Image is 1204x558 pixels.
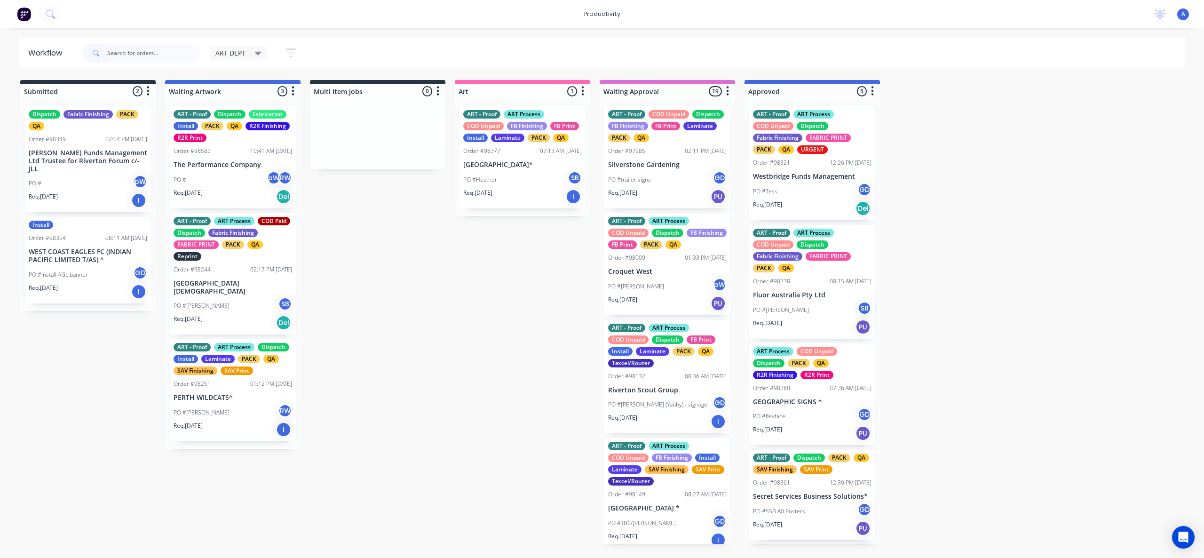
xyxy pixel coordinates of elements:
[608,490,645,499] div: Order #98149
[174,229,205,237] div: Dispatch
[753,291,871,299] p: Fluor Australia Pty Ltd
[608,268,727,276] p: Croquet West
[29,192,58,201] p: Req. [DATE]
[749,106,875,220] div: ART - ProofART ProcessCOD UnpaidDispatchFabric FinishingFABRIC PRINTPACKQAURGENTOrder #9832112:26...
[793,229,834,237] div: ART Process
[753,173,871,181] p: Westbridge Funds Management
[463,110,500,119] div: ART - Proof
[29,179,41,188] p: PO #
[278,404,292,418] div: RW
[830,478,871,487] div: 12:30 PM [DATE]
[174,217,211,225] div: ART - Proof
[854,454,869,462] div: QA
[174,122,198,130] div: Install
[797,240,828,249] div: Dispatch
[174,355,198,363] div: Install
[608,217,645,225] div: ART - Proof
[753,134,802,142] div: Fabric Finishing
[116,110,138,119] div: PACK
[753,347,793,356] div: ART Process
[29,284,58,292] p: Req. [DATE]
[463,161,582,169] p: [GEOGRAPHIC_DATA]*
[608,122,648,130] div: FB Finishing
[692,465,724,474] div: SAV Print
[608,465,642,474] div: Laminate
[753,425,782,434] p: Req. [DATE]
[174,110,211,119] div: ART - Proof
[749,450,875,540] div: ART - ProofDispatchPACKQASAV FinishingSAV PrintOrder #9836112:30 PM [DATE]Secret Services Busines...
[806,252,851,261] div: FABRIC PRINT
[806,134,851,142] div: FABRIC PRINT
[463,134,488,142] div: Install
[459,106,586,208] div: ART - ProofART ProcessCOD UnpaidFB FinishingFB PrintInstallLaminatePACKQAOrder #9837707:13 AM [DA...
[604,438,730,552] div: ART - ProofART ProcessCOD UnpaidFB FinishingInstallLaminateSAV FinishingSAV PrintTexcel/RouterOrd...
[695,454,720,462] div: Install
[857,301,871,315] div: SB
[174,367,217,375] div: SAV Finishing
[753,252,802,261] div: Fabric Finishing
[604,106,730,208] div: ART - ProofCOD UnpaidDispatchFB FinishingFB PrintLaminatePACKQAOrder #9798502:11 PM [DATE]Silvers...
[608,282,664,291] p: PO #[PERSON_NAME]
[608,386,727,394] p: Riverton Scout Group
[711,533,726,548] div: I
[604,320,730,434] div: ART - ProofART ProcessCOD UnpaidDispatchFB PrintInstallLaminatePACKQATexcel/RouterOrder #9813208:...
[749,343,875,446] div: ART ProcessCOD UnpaidDispatchPACKQAR2R FinishingR2R PrintOrder #9838007:36 AM [DATE]GEOGRAPHIC SI...
[170,106,296,208] div: ART - ProofDispatchFabricationInstallPACKQAR2R FinishingR2R PrintOrder #9658510:41 AM [DATE]The P...
[28,48,67,59] div: Workflow
[258,217,290,225] div: COD Paid
[608,414,637,422] p: Req. [DATE]
[687,229,727,237] div: FB Finishing
[528,134,550,142] div: PACK
[608,229,649,237] div: COD Unpaid
[711,414,726,429] div: I
[29,271,88,279] p: PO #Install AGL banner
[608,400,707,409] p: PO #[PERSON_NAME] (Yabby) - signage
[29,110,60,119] div: Dispatch
[540,147,582,155] div: 07:13 AM [DATE]
[201,122,223,130] div: PACK
[800,465,832,474] div: SAV Print
[753,384,790,392] div: Order #98380
[29,122,44,130] div: QA
[753,465,797,474] div: SAV Finishing
[608,347,633,356] div: Install
[608,295,637,304] p: Req. [DATE]
[608,240,637,249] div: FB Print
[652,454,692,462] div: FB Finishing
[698,347,713,356] div: QA
[579,7,625,21] div: productivity
[1172,526,1195,549] div: Open Intercom Messenger
[855,201,871,216] div: Del
[170,213,296,335] div: ART - ProofART ProcessCOD PaidDispatchFabric FinishingFABRIC PRINTPACKQAReprintOrder #9824402:17 ...
[608,254,645,262] div: Order #98009
[174,302,230,310] p: PO #[PERSON_NAME]
[608,454,649,462] div: COD Unpaid
[258,343,289,351] div: Dispatch
[227,122,242,130] div: QA
[608,335,649,344] div: COD Unpaid
[568,171,582,185] div: SB
[673,347,695,356] div: PACK
[683,122,717,130] div: Laminate
[566,189,581,204] div: I
[649,324,689,332] div: ART Process
[491,134,524,142] div: Laminate
[29,221,53,229] div: Install
[634,134,649,142] div: QA
[713,171,727,185] div: GD
[463,147,500,155] div: Order #98377
[753,319,782,327] p: Req. [DATE]
[25,217,151,303] div: InstallOrder #9835408:11 AM [DATE]WEST COAST EAGLES FC (INDIAN PACIFIC LIMITED T/AS) ^PO #Install...
[214,217,254,225] div: ART Process
[608,504,727,512] p: [GEOGRAPHIC_DATA] *
[463,122,504,130] div: COD Unpaid
[608,442,645,450] div: ART - Proof
[105,234,147,242] div: 08:11 AM [DATE]
[649,110,689,119] div: COD Unpaid
[170,339,296,441] div: ART - ProofART ProcessDispatchInstallLaminatePACKQASAV FinishingSAV PrintOrder #9825101:12 PM [DA...
[608,372,645,381] div: Order #98132
[174,265,211,274] div: Order #98244
[249,110,286,119] div: Fabrication
[174,394,292,402] p: PERTH WILDCATS^
[221,367,253,375] div: SAV Print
